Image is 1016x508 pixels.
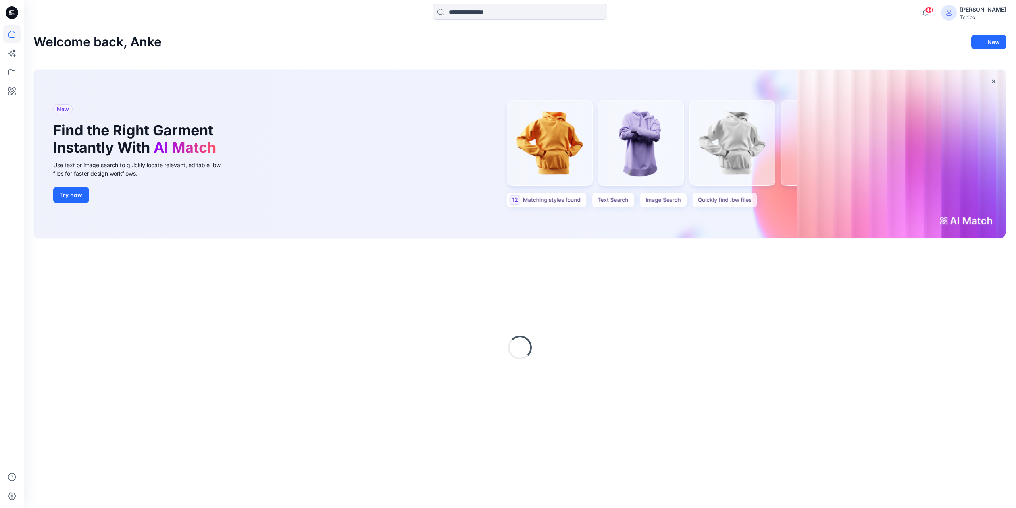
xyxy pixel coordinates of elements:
[33,35,162,50] h2: Welcome back, Anke
[925,7,933,13] span: 44
[154,139,216,156] span: AI Match
[53,187,89,203] button: Try now
[946,10,952,16] svg: avatar
[971,35,1006,49] button: New
[53,161,232,178] div: Use text or image search to quickly locate relevant, editable .bw files for faster design workflows.
[960,14,1006,20] div: Tchibo
[53,122,220,156] h1: Find the Right Garment Instantly With
[57,104,69,114] span: New
[960,5,1006,14] div: [PERSON_NAME]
